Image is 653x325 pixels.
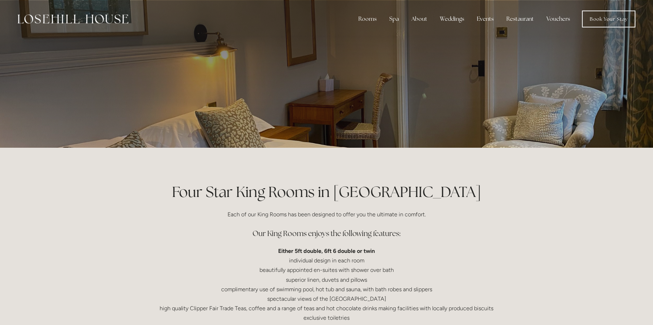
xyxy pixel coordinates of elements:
[541,12,576,26] a: Vouchers
[278,248,375,254] strong: Either 5ft double, 6ft 6 double or twin
[353,12,382,26] div: Rooms
[384,12,404,26] div: Spa
[159,210,495,219] p: Each of our King Rooms has been designed to offer you the ultimate in comfort.
[18,14,128,24] img: Losehill House
[582,11,635,27] a: Book Your Stay
[159,181,495,202] h1: Four Star King Rooms in [GEOGRAPHIC_DATA]
[471,12,499,26] div: Events
[159,227,495,241] h3: Our King Rooms enjoys the following features:
[501,12,539,26] div: Restaurant
[406,12,433,26] div: About
[434,12,470,26] div: Weddings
